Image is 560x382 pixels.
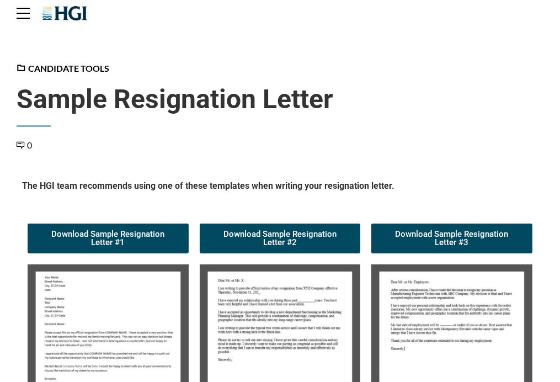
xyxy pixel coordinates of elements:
[371,224,532,253] a: Download Sample Resignation Letter #3
[385,230,519,247] span: Download Sample Resignation Letter #3
[17,83,543,115] span: Sample Resignation Letter
[200,224,361,253] a: Download Sample Resignation Letter #2
[41,230,175,247] span: Download Sample Resignation Letter #1
[22,180,538,196] h5: The HGI team recommends using one of these templates when writing your resignation letter.
[17,63,109,73] a: Candidate Tools
[17,140,32,150] a: 0
[213,230,348,247] span: Download Sample Resignation Letter #2
[28,224,189,253] a: Download Sample Resignation Letter #1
